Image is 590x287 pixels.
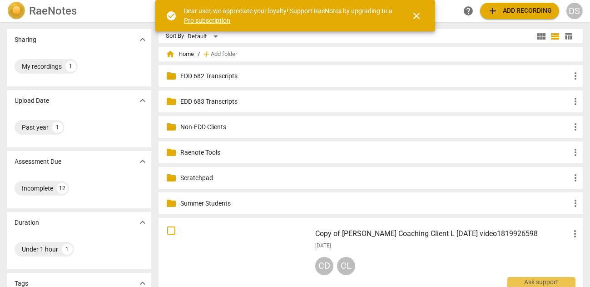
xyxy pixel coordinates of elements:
p: Duration [15,218,39,227]
span: add [487,5,498,16]
span: folder [166,147,177,158]
span: folder [166,198,177,209]
span: expand_more [137,217,148,228]
h3: Copy of Darryl Coaching Client L 6-17-2025 video1819926598 [315,228,570,239]
span: view_module [536,31,547,42]
div: Under 1 hour [22,245,58,254]
button: Tile view [535,30,548,43]
span: more_vert [570,198,581,209]
p: Upload Date [15,96,49,106]
button: Table view [562,30,575,43]
span: expand_more [137,95,148,106]
button: List view [548,30,562,43]
p: Summer Students [180,199,570,208]
p: Non-EDD Clients [180,122,570,132]
span: check_circle [166,10,177,21]
span: / [198,51,200,58]
a: Help [460,3,476,19]
span: Home [166,50,194,59]
span: Add recording [487,5,552,16]
span: add [202,50,211,59]
span: help [463,5,474,16]
div: 1 [65,61,76,72]
span: folder [166,96,177,107]
span: more_vert [570,228,580,239]
span: folder [166,172,177,183]
span: view_list [550,31,560,42]
div: Sort By [166,33,184,40]
span: home [166,50,175,59]
span: table_chart [565,32,573,40]
img: Logo [7,2,25,20]
button: Close [406,5,428,27]
div: CL [337,257,355,275]
div: Default [188,29,221,44]
p: EDD 683 Transcripts [180,97,570,106]
a: LogoRaeNotes [7,2,149,20]
button: Upload [480,3,559,19]
button: Show more [136,216,149,229]
span: more_vert [570,147,581,158]
div: 1 [52,122,63,133]
button: Show more [136,33,149,46]
span: more_vert [570,172,581,183]
p: Sharing [15,35,36,45]
span: more_vert [570,121,581,132]
div: 1 [62,244,73,255]
p: Raenote Tools [180,148,570,157]
span: folder [166,70,177,81]
button: Show more [136,94,149,107]
span: Add folder [211,51,237,58]
span: [DATE] [315,242,331,250]
span: expand_more [137,34,148,45]
span: more_vert [570,70,581,81]
div: Ask support [507,277,575,287]
button: DS [566,3,583,19]
button: Show more [136,155,149,168]
span: folder [166,121,177,132]
div: 12 [57,183,68,194]
span: more_vert [570,96,581,107]
span: expand_more [137,156,148,167]
div: Incomplete [22,184,53,193]
div: My recordings [22,62,62,71]
span: close [412,10,422,21]
div: CD [315,257,333,275]
a: Pro subscription [184,17,231,24]
p: EDD 682 Transcripts [180,71,570,81]
p: Assessment Due [15,157,61,166]
p: Scratchpad [180,173,570,183]
div: Dear user, we appreciate your loyalty! Support RaeNotes by upgrading to a [184,6,395,25]
h2: RaeNotes [29,5,77,17]
div: Past year [22,123,49,132]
